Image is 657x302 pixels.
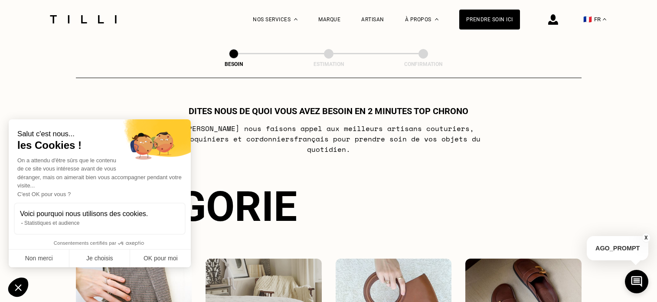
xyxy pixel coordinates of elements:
button: X [642,233,650,243]
div: Estimation [285,61,372,67]
img: Logo du service de couturière Tilli [47,15,120,23]
p: [PERSON_NAME] nous faisons appel aux meilleurs artisans couturiers , maroquiniers et cordonniers ... [157,123,500,154]
img: Menu déroulant à propos [435,18,438,20]
a: Artisan [361,16,384,23]
a: Prendre soin ici [459,10,520,30]
h1: Dites nous de quoi vous avez besoin en 2 minutes top chrono [189,106,468,116]
div: Catégorie [76,182,582,231]
a: Marque [318,16,340,23]
img: Menu déroulant [294,18,297,20]
img: menu déroulant [603,18,606,20]
div: Confirmation [380,61,467,67]
span: 🇫🇷 [583,15,592,23]
div: Besoin [190,61,277,67]
img: icône connexion [548,14,558,25]
p: AGO_PROMPT [587,236,648,260]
